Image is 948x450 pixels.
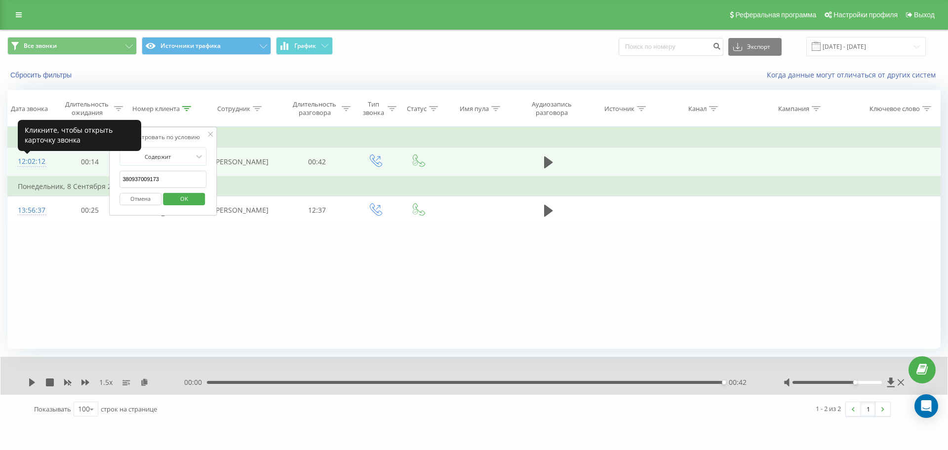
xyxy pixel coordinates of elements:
span: Реферальная программа [735,11,816,19]
button: Источники трафика [142,37,271,55]
span: 00:00 [184,377,207,387]
button: Сбросить фильтры [7,71,77,79]
span: График [294,42,316,49]
td: Вторник, 16 Сентября 2025 [8,128,941,148]
button: Отмена [119,193,161,205]
div: Длительность ожидания [63,100,112,117]
td: 00:14 [54,148,126,177]
span: Все звонки [24,42,57,50]
input: Введите значение [119,171,206,188]
div: Кампания [778,105,809,113]
div: Фильтровать по условию [119,132,206,142]
div: Аудиозапись разговора [523,100,581,117]
span: 1.5 x [99,377,113,387]
td: [PERSON_NAME] [200,196,281,225]
button: Все звонки [7,37,137,55]
div: Кликните, чтобы открыть карточку звонка [18,120,141,151]
div: Accessibility label [853,380,857,384]
a: 1 [861,402,875,416]
input: Поиск по номеру [619,38,723,56]
td: 00:25 [54,196,126,225]
span: строк на странице [101,405,157,413]
td: Понедельник, 8 Сентября 2025 [8,177,941,196]
div: Статус [407,105,427,113]
div: Ключевое слово [869,105,920,113]
div: Open Intercom Messenger [914,394,938,418]
span: OK [170,191,198,206]
div: Длительность разговора [290,100,339,117]
span: 00:42 [729,377,747,387]
span: Выход [914,11,935,19]
div: 13:56:37 [18,201,44,220]
div: Тип звонка [362,100,385,117]
div: 12:02:12 [18,152,44,171]
td: 12:37 [281,196,353,225]
div: Сотрудник [217,105,250,113]
div: Источник [604,105,634,113]
button: Экспорт [728,38,782,56]
div: Канал [688,105,707,113]
td: [PERSON_NAME] [200,148,281,177]
div: 100 [78,404,90,414]
span: Показывать [34,405,71,413]
span: Настройки профиля [833,11,898,19]
button: График [276,37,333,55]
button: OK [163,193,205,205]
div: Имя пула [460,105,489,113]
div: Номер клиента [132,105,180,113]
td: 00:42 [281,148,353,177]
div: Accessibility label [722,380,726,384]
div: Дата звонка [11,105,48,113]
div: 1 - 2 из 2 [816,404,841,413]
a: Когда данные могут отличаться от других систем [767,70,941,79]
